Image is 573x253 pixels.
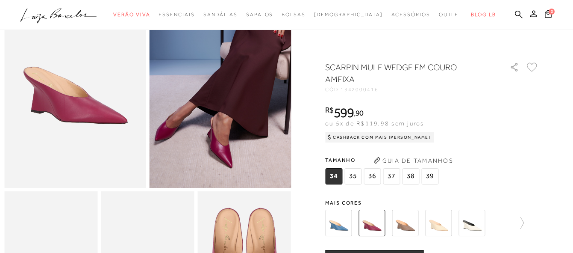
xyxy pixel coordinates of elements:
[325,120,424,127] span: ou 5x de R$119,98 sem juros
[358,210,385,236] img: SCARPIN MULE WEDGE EM COURO AMEIXA
[542,9,554,21] button: 0
[203,7,238,23] a: noSubCategoriesText
[159,7,194,23] a: noSubCategoriesText
[370,154,456,167] button: Guia de Tamanhos
[439,12,463,18] span: Outlet
[364,168,381,185] span: 36
[282,7,306,23] a: noSubCategoriesText
[458,210,485,236] img: SCARPIN MULE WEDGE OFF WHITE
[391,12,430,18] span: Acessórios
[392,210,418,236] img: SCARPIN MULE WEDGE EM COURO CINZA DUMBO
[356,108,364,117] span: 90
[314,12,383,18] span: [DEMOGRAPHIC_DATA]
[425,210,452,236] img: SCARPIN MULE WEDGE EM COURO NATA
[246,7,273,23] a: noSubCategoriesText
[113,12,150,18] span: Verão Viva
[325,132,434,143] div: Cashback com Mais [PERSON_NAME]
[325,154,441,167] span: Tamanho
[325,168,342,185] span: 34
[341,86,379,92] span: 1342000416
[325,106,334,114] i: R$
[439,7,463,23] a: noSubCategoriesText
[314,7,383,23] a: noSubCategoriesText
[471,12,496,18] span: BLOG LB
[203,12,238,18] span: Sandálias
[325,87,496,92] div: CÓD:
[113,7,150,23] a: noSubCategoriesText
[334,105,354,120] span: 599
[391,7,430,23] a: noSubCategoriesText
[549,9,555,15] span: 0
[282,12,306,18] span: Bolsas
[344,168,361,185] span: 35
[471,7,496,23] a: BLOG LB
[159,12,194,18] span: Essenciais
[325,61,485,85] h1: SCARPIN MULE WEDGE EM COURO AMEIXA
[246,12,273,18] span: Sapatos
[325,210,352,236] img: SCARPIN MULE COM SALTO ANABELA EM EM COURO AZUL DENIM
[325,200,539,205] span: Mais cores
[354,109,364,117] i: ,
[383,168,400,185] span: 37
[421,168,438,185] span: 39
[402,168,419,185] span: 38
